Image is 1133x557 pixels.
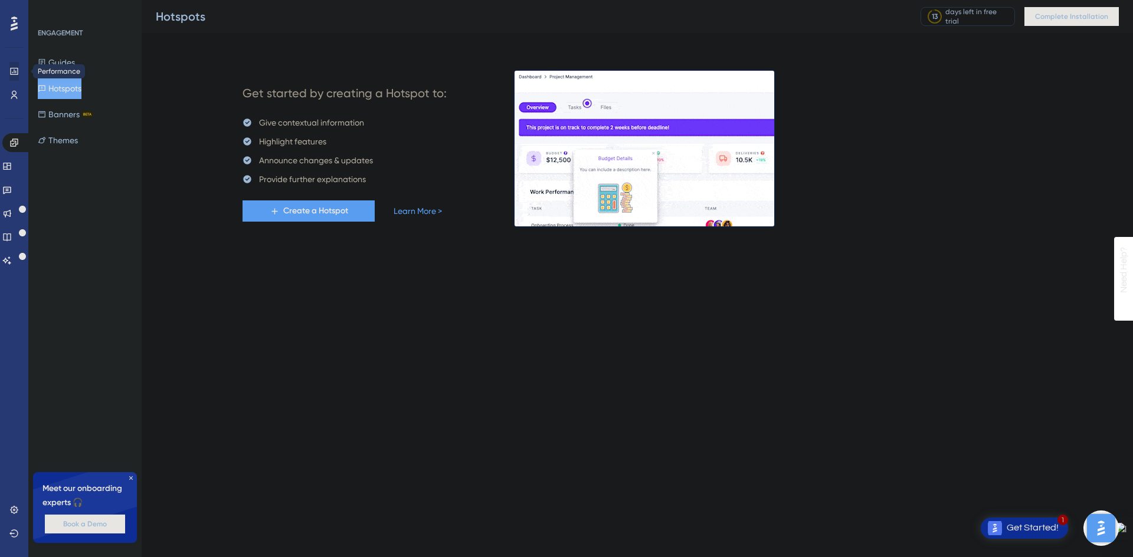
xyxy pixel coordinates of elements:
[1057,515,1068,525] div: 1
[82,111,93,117] div: BETA
[259,134,326,149] div: Highlight features
[28,3,74,17] span: Need Help?
[394,204,442,218] a: Learn More >
[945,7,1011,26] div: days left in free trial
[1007,522,1059,535] div: Get Started!
[514,70,775,227] img: a956fa7fe1407719453ceabf94e6a685.gif
[38,28,83,38] div: ENGAGEMENT
[45,515,125,533] button: Book a Demo
[988,521,1002,535] img: launcher-image-alternative-text
[259,116,364,130] div: Give contextual information
[1083,510,1119,546] iframe: UserGuiding AI Assistant Launcher
[981,518,1068,539] div: Open Get Started! checklist, remaining modules: 1
[38,130,78,151] button: Themes
[259,153,373,167] div: Announce changes & updates
[38,52,75,73] button: Guides
[243,85,447,101] div: Get started by creating a Hotspot to:
[932,12,938,21] div: 13
[243,200,375,222] button: Create a Hotspot
[283,204,348,218] span: Create a Hotspot
[259,172,366,186] div: Provide further explanations
[42,482,127,510] span: Meet our onboarding experts 🎧
[156,8,891,25] div: Hotspots
[38,78,81,99] button: Hotspots
[1024,7,1119,26] button: Complete Installation
[63,519,107,529] span: Book a Demo
[1035,12,1108,21] span: Complete Installation
[38,104,93,125] button: BannersBETA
